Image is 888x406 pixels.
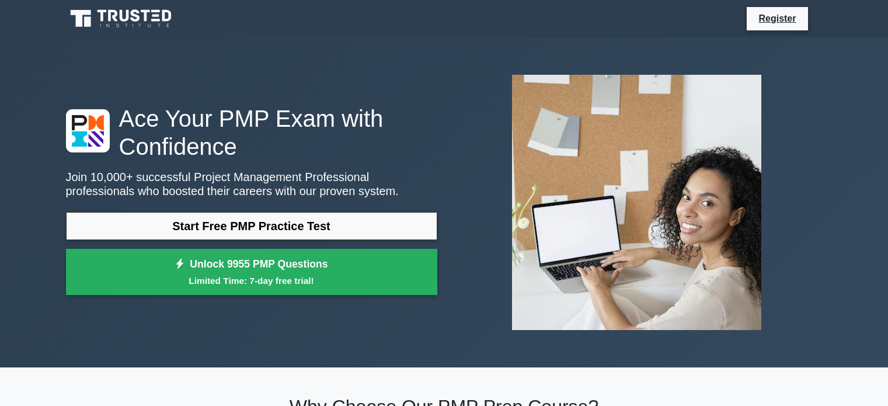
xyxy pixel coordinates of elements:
[66,212,437,240] a: Start Free PMP Practice Test
[66,105,437,161] h1: Ace Your PMP Exam with Confidence
[751,11,803,26] a: Register
[66,170,437,198] p: Join 10,000+ successful Project Management Professional professionals who boosted their careers w...
[81,274,423,287] small: Limited Time: 7-day free trial!
[66,249,437,296] a: Unlock 9955 PMP QuestionsLimited Time: 7-day free trial!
